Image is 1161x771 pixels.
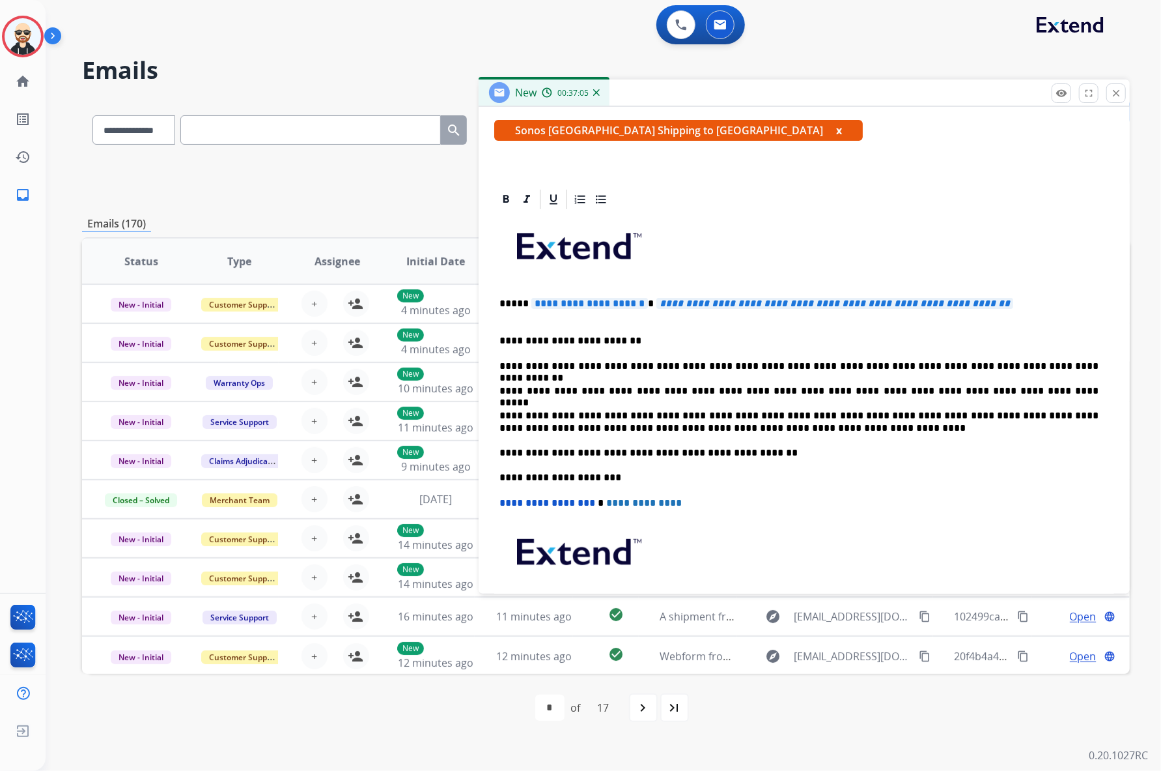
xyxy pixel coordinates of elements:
span: Customer Support [201,298,286,312]
mat-icon: person_add [348,531,364,546]
span: 10 minutes ago [398,381,473,396]
mat-icon: content_copy [919,650,930,662]
p: New [397,328,424,342]
span: 12 minutes ago [496,649,572,663]
span: + [311,296,317,312]
div: Italic [517,190,537,209]
mat-icon: navigate_next [636,700,651,716]
span: Claims Adjudication [201,454,290,468]
span: Sonos [GEOGRAPHIC_DATA] Shipping to [GEOGRAPHIC_DATA] [494,120,863,141]
button: + [301,486,328,512]
span: 14 minutes ago [398,577,473,591]
mat-icon: language [1104,611,1115,622]
span: 12 minutes ago [398,656,473,670]
span: New - Initial [111,298,171,312]
span: Warranty Ops [206,376,273,390]
span: Webform from [EMAIL_ADDRESS][DOMAIN_NAME] on [DATE] [660,649,955,663]
mat-icon: person_add [348,452,364,468]
p: Emails (170) [82,216,151,232]
p: 0.20.1027RC [1089,748,1148,763]
span: + [311,531,317,546]
span: [EMAIL_ADDRESS][DOMAIN_NAME] [794,648,912,664]
div: 17 [587,695,620,721]
span: Service Support [203,415,277,429]
span: 9 minutes ago [401,459,471,474]
span: 4 minutes ago [401,303,471,317]
span: Customer Support [201,572,286,585]
mat-icon: person_add [348,374,364,390]
mat-icon: person_add [348,648,364,664]
span: New - Initial [111,454,171,468]
mat-icon: person_add [348,413,364,429]
div: Bullet List [591,190,611,209]
span: + [311,374,317,390]
button: + [301,604,328,630]
span: New - Initial [111,572,171,585]
span: Assignee [315,254,361,269]
span: + [311,491,317,507]
span: Service Support [203,611,277,624]
mat-icon: home [15,74,31,89]
div: Bold [496,190,516,209]
button: + [301,291,328,317]
span: 14 minutes ago [398,538,473,552]
img: avatar [5,18,41,55]
mat-icon: person_add [348,570,364,585]
div: of [571,700,581,716]
span: 16 minutes ago [398,609,473,624]
span: 11 minutes ago [398,420,473,435]
span: Closed – Solved [105,493,177,507]
span: New - Initial [111,376,171,390]
mat-icon: person_add [348,335,364,351]
span: Open [1070,609,1097,624]
p: New [397,407,424,420]
span: + [311,609,317,624]
p: New [397,642,424,655]
mat-icon: fullscreen [1083,87,1095,99]
span: Customer Support [201,650,286,664]
span: Status [124,254,158,269]
span: Initial Date [406,254,465,269]
span: Merchant Team [202,493,277,507]
mat-icon: close [1110,87,1122,99]
mat-icon: person_add [348,491,364,507]
div: Underline [544,190,563,209]
span: New - Initial [111,337,171,351]
mat-icon: history [15,149,31,165]
mat-icon: remove_red_eye [1056,87,1067,99]
button: + [301,408,328,434]
span: + [311,413,317,429]
span: Customer Support [201,532,286,546]
button: + [301,525,328,551]
span: 00:37:05 [557,88,589,98]
mat-icon: content_copy [1017,611,1029,622]
mat-icon: content_copy [919,611,930,622]
p: New [397,368,424,381]
span: Type [227,254,251,269]
mat-icon: last_page [667,700,682,716]
p: New [397,524,424,537]
button: + [301,447,328,473]
span: New [515,85,537,100]
p: New [397,446,424,459]
p: New [397,563,424,576]
mat-icon: inbox [15,187,31,203]
span: 20f4b4a4-6e8d-41c2-bcc9-2d1a5f625acc [954,649,1149,663]
mat-icon: check_circle [608,607,624,622]
span: New - Initial [111,650,171,664]
button: + [301,369,328,395]
span: New - Initial [111,532,171,546]
mat-icon: person_add [348,609,364,624]
button: + [301,643,328,669]
mat-icon: search [446,123,462,138]
p: New [397,289,424,302]
mat-icon: check_circle [608,647,624,662]
h2: Emails [82,57,1130,83]
mat-icon: explore [766,609,781,624]
span: + [311,570,317,585]
span: 4 minutes ago [401,342,471,356]
span: + [311,452,317,468]
span: Open [1070,648,1097,664]
mat-icon: person_add [348,296,364,312]
button: x [836,123,842,138]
